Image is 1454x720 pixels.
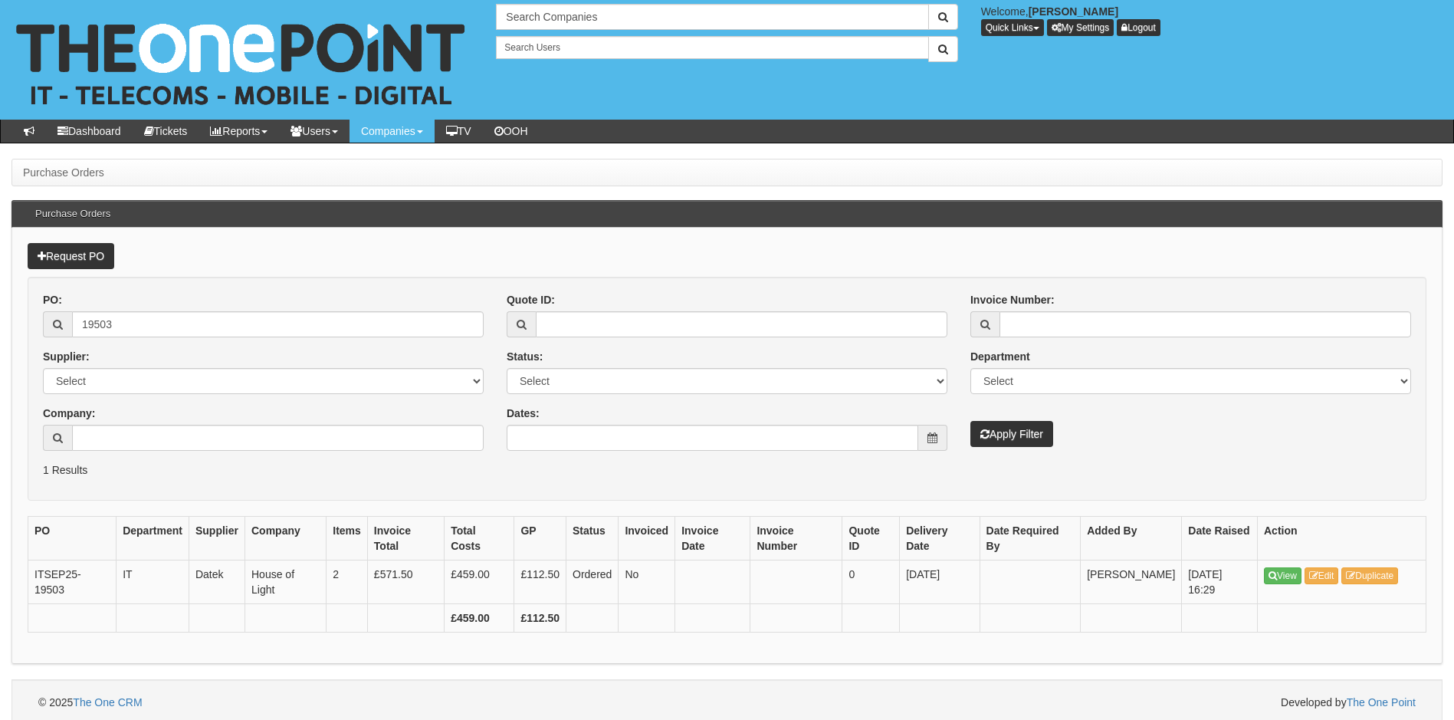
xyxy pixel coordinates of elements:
[900,517,980,561] th: Delivery Date
[199,120,279,143] a: Reports
[28,201,118,227] h3: Purchase Orders
[73,696,142,708] a: The One CRM
[1305,567,1339,584] a: Edit
[842,517,900,561] th: Quote ID
[842,561,900,604] td: 0
[1081,517,1182,561] th: Added By
[367,517,444,561] th: Invoice Total
[1182,561,1258,604] td: [DATE] 16:29
[117,561,189,604] td: IT
[1341,567,1398,584] a: Duplicate
[189,561,245,604] td: Datek
[496,36,928,59] input: Search Users
[619,517,675,561] th: Invoiced
[970,4,1454,36] div: Welcome,
[970,292,1055,307] label: Invoice Number:
[507,406,540,421] label: Dates:
[245,517,326,561] th: Company
[514,561,566,604] td: £112.50
[1081,561,1182,604] td: [PERSON_NAME]
[980,517,1081,561] th: Date Required By
[445,604,514,633] th: £459.00
[566,517,619,561] th: Status
[507,349,543,364] label: Status:
[43,349,90,364] label: Supplier:
[327,561,368,604] td: 2
[189,517,245,561] th: Supplier
[28,561,117,604] td: ITSEP25-19503
[675,517,750,561] th: Invoice Date
[507,292,555,307] label: Quote ID:
[43,462,1411,478] p: 1 Results
[28,243,114,269] a: Request PO
[1117,19,1160,36] a: Logout
[750,517,842,561] th: Invoice Number
[133,120,199,143] a: Tickets
[445,561,514,604] td: £459.00
[1258,517,1426,561] th: Action
[43,292,62,307] label: PO:
[483,120,540,143] a: OOH
[367,561,444,604] td: £571.50
[619,561,675,604] td: No
[46,120,133,143] a: Dashboard
[43,406,95,421] label: Company:
[1182,517,1258,561] th: Date Raised
[28,517,117,561] th: PO
[514,517,566,561] th: GP
[970,421,1053,447] button: Apply Filter
[970,349,1030,364] label: Department
[327,517,368,561] th: Items
[117,517,189,561] th: Department
[1281,695,1416,710] span: Developed by
[900,561,980,604] td: [DATE]
[1029,5,1118,18] b: [PERSON_NAME]
[245,561,326,604] td: House of Light
[23,165,104,180] li: Purchase Orders
[496,4,928,30] input: Search Companies
[514,604,566,633] th: £112.50
[566,561,619,604] td: Ordered
[1347,696,1416,708] a: The One Point
[445,517,514,561] th: Total Costs
[435,120,483,143] a: TV
[350,120,435,143] a: Companies
[38,696,143,708] span: © 2025
[981,19,1044,36] button: Quick Links
[1264,567,1301,584] a: View
[279,120,350,143] a: Users
[1047,19,1114,36] a: My Settings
